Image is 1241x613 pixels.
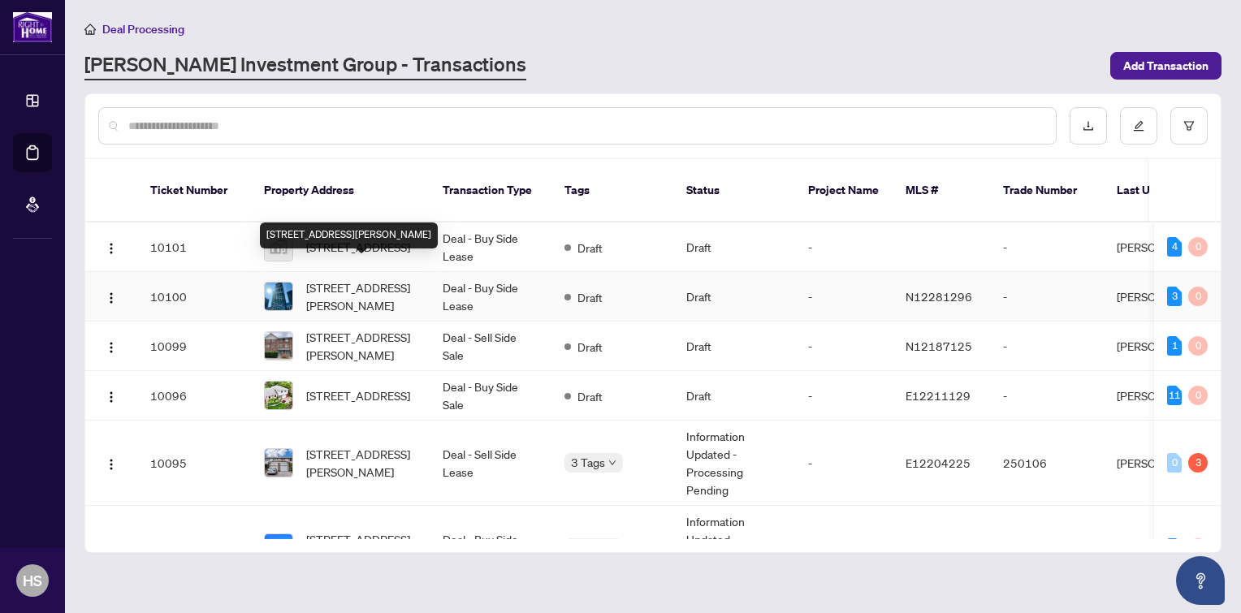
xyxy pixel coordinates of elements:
[795,159,893,222] th: Project Name
[1110,52,1222,80] button: Add Transaction
[265,283,292,310] img: thumbnail-img
[795,506,893,591] td: -
[990,222,1104,272] td: -
[105,341,118,354] img: Logo
[577,239,603,257] span: Draft
[1120,107,1157,145] button: edit
[990,421,1104,506] td: 250106
[673,272,795,322] td: Draft
[906,339,972,353] span: N12187125
[1104,159,1226,222] th: Last Updated By
[84,24,96,35] span: home
[265,332,292,360] img: thumbnail-img
[673,322,795,371] td: Draft
[1123,53,1209,79] span: Add Transaction
[306,278,417,314] span: [STREET_ADDRESS][PERSON_NAME]
[1167,538,1182,558] div: 3
[1083,120,1094,132] span: download
[98,333,124,359] button: Logo
[990,322,1104,371] td: -
[430,371,551,421] td: Deal - Buy Side Sale
[906,455,971,470] span: E12204225
[990,371,1104,421] td: -
[577,338,603,356] span: Draft
[137,272,251,322] td: 10100
[1170,107,1208,145] button: filter
[430,159,551,222] th: Transaction Type
[795,222,893,272] td: -
[137,222,251,272] td: 10101
[1188,386,1208,405] div: 0
[1133,120,1144,132] span: edit
[430,272,551,322] td: Deal - Buy Side Lease
[1188,287,1208,306] div: 0
[577,288,603,306] span: Draft
[893,159,990,222] th: MLS #
[990,159,1104,222] th: Trade Number
[306,445,417,481] span: [STREET_ADDRESS][PERSON_NAME]
[105,242,118,255] img: Logo
[1176,556,1225,605] button: Open asap
[795,322,893,371] td: -
[795,272,893,322] td: -
[1104,322,1226,371] td: [PERSON_NAME]
[1188,453,1208,473] div: 3
[1167,287,1182,306] div: 3
[137,506,251,591] td: 10084
[98,535,124,561] button: Logo
[13,12,52,42] img: logo
[251,159,430,222] th: Property Address
[906,289,972,304] span: N12281296
[137,159,251,222] th: Ticket Number
[430,421,551,506] td: Deal - Sell Side Lease
[84,51,526,80] a: [PERSON_NAME] Investment Group - Transactions
[1188,538,1208,558] div: 0
[571,453,605,472] span: 3 Tags
[906,388,971,403] span: E12211129
[430,506,551,591] td: Deal - Buy Side Lease
[306,530,417,566] span: [STREET_ADDRESS][PERSON_NAME]
[673,159,795,222] th: Status
[1070,107,1107,145] button: download
[673,421,795,506] td: Information Updated - Processing Pending
[673,506,795,591] td: Information Updated - Processing Pending
[1104,272,1226,322] td: [PERSON_NAME]
[1183,120,1195,132] span: filter
[990,506,1104,591] td: 250102
[98,382,124,408] button: Logo
[1167,453,1182,473] div: 0
[105,458,118,471] img: Logo
[551,159,673,222] th: Tags
[608,459,616,467] span: down
[1104,506,1226,591] td: [PERSON_NAME]
[430,322,551,371] td: Deal - Sell Side Sale
[137,322,251,371] td: 10099
[98,283,124,309] button: Logo
[260,222,438,248] div: [STREET_ADDRESS][PERSON_NAME]
[98,450,124,476] button: Logo
[306,328,417,364] span: [STREET_ADDRESS][PERSON_NAME]
[1167,386,1182,405] div: 11
[105,291,118,304] img: Logo
[265,534,292,562] img: thumbnail-img
[1167,237,1182,257] div: 4
[795,421,893,506] td: -
[1104,371,1226,421] td: [PERSON_NAME]
[1104,222,1226,272] td: [PERSON_NAME]
[306,386,410,404] span: [STREET_ADDRESS]
[795,371,893,421] td: -
[137,421,251,506] td: 10095
[577,387,603,405] span: Draft
[1167,336,1182,356] div: 1
[265,382,292,409] img: thumbnail-img
[1188,336,1208,356] div: 0
[98,234,124,260] button: Logo
[102,22,184,37] span: Deal Processing
[673,222,795,272] td: Draft
[23,569,42,592] span: HS
[105,391,118,404] img: Logo
[137,371,251,421] td: 10096
[990,272,1104,322] td: -
[673,371,795,421] td: Draft
[1104,421,1226,506] td: [PERSON_NAME]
